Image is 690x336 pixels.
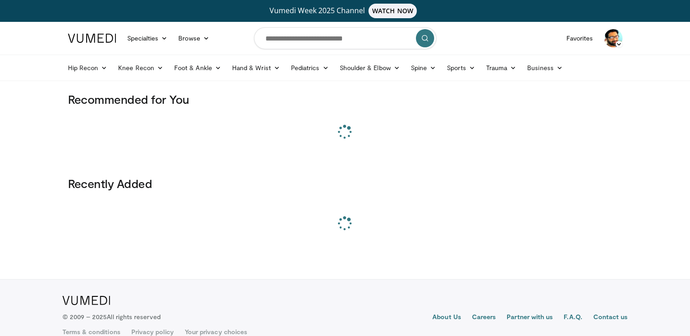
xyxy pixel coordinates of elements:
a: Hand & Wrist [227,59,285,77]
a: Careers [472,312,496,323]
a: Pediatrics [285,59,334,77]
input: Search topics, interventions [254,27,436,49]
a: Favorites [561,29,599,47]
p: © 2009 – 2025 [62,312,161,321]
a: Shoulder & Elbow [334,59,405,77]
a: About Us [432,312,461,323]
a: Business [522,59,568,77]
a: Browse [173,29,215,47]
a: Knee Recon [113,59,169,77]
h3: Recommended for You [68,92,623,107]
a: F.A.Q. [564,312,582,323]
a: Trauma [481,59,522,77]
img: Avatar [604,29,623,47]
a: Spine [405,59,441,77]
img: VuMedi Logo [68,34,116,43]
a: Sports [441,59,481,77]
a: Vumedi Week 2025 ChannelWATCH NOW [69,4,621,18]
img: VuMedi Logo [62,296,110,305]
a: Specialties [122,29,173,47]
a: Contact us [593,312,628,323]
span: All rights reserved [107,313,160,321]
a: Partner with us [507,312,553,323]
h3: Recently Added [68,176,623,191]
span: WATCH NOW [368,4,417,18]
a: Foot & Ankle [169,59,227,77]
a: Hip Recon [62,59,113,77]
